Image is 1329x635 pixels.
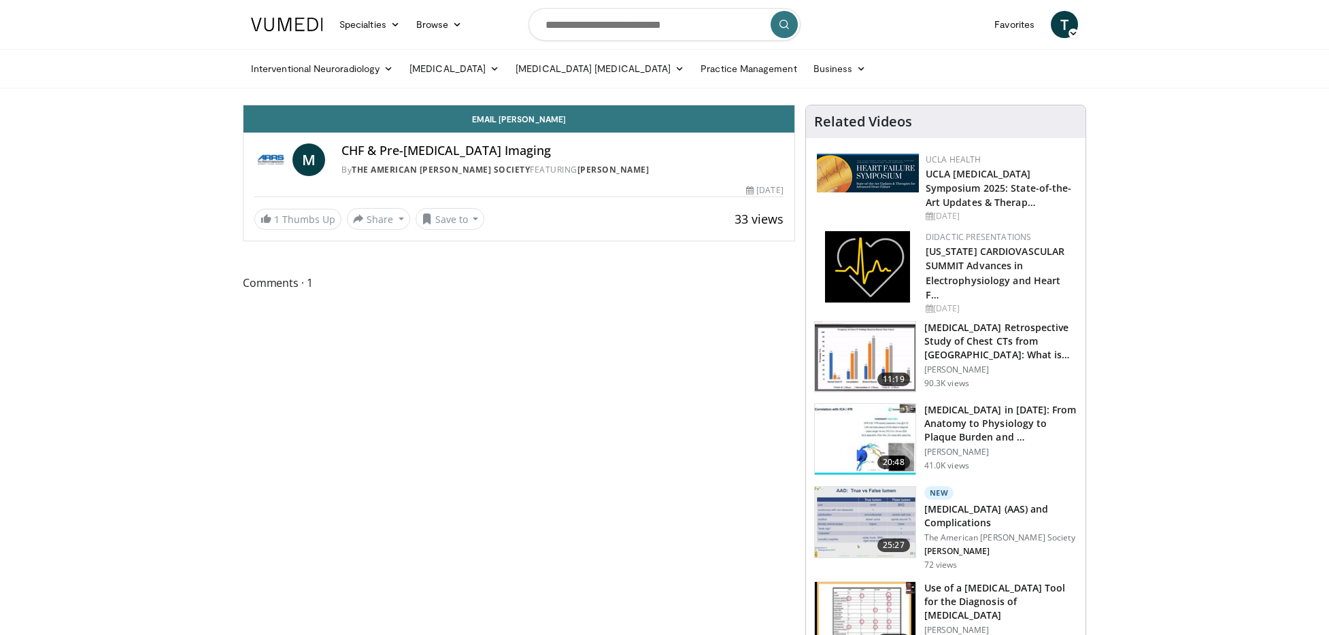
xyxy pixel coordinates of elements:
a: 1 Thumbs Up [254,209,341,230]
img: 823da73b-7a00-425d-bb7f-45c8b03b10c3.150x105_q85_crop-smart_upscale.jpg [815,404,915,475]
a: Interventional Neuroradiology [243,55,401,82]
button: Share [347,208,410,230]
p: [PERSON_NAME] [924,364,1077,375]
span: Comments 1 [243,274,795,292]
span: 25:27 [877,538,910,552]
span: 20:48 [877,456,910,469]
a: Practice Management [692,55,805,82]
img: 1860aa7a-ba06-47e3-81a4-3dc728c2b4cf.png.150x105_q85_autocrop_double_scale_upscale_version-0.2.png [825,231,910,303]
a: Email [PERSON_NAME] [243,105,794,133]
p: 41.0K views [924,460,969,471]
p: [PERSON_NAME] [924,447,1077,458]
a: The American [PERSON_NAME] Society [352,164,530,175]
a: [MEDICAL_DATA] [MEDICAL_DATA] [507,55,692,82]
a: 11:19 [MEDICAL_DATA] Retrospective Study of Chest CTs from [GEOGRAPHIC_DATA]: What is the Re… [PE... [814,321,1077,393]
p: The American [PERSON_NAME] Society [924,532,1077,543]
h4: CHF & Pre-[MEDICAL_DATA] Imaging [341,143,784,158]
div: By FEATURING [341,164,784,176]
div: Didactic Presentations [926,231,1075,243]
a: Specialties [331,11,408,38]
p: 72 views [924,560,958,570]
h3: [MEDICAL_DATA] (AAS) and Complications [924,502,1077,530]
img: VuMedi Logo [251,18,323,31]
h3: Use of a [MEDICAL_DATA] Tool for the Diagnosis of [MEDICAL_DATA] [924,581,1077,622]
a: M [292,143,325,176]
h3: [MEDICAL_DATA] Retrospective Study of Chest CTs from [GEOGRAPHIC_DATA]: What is the Re… [924,321,1077,362]
img: 0682476d-9aca-4ba2-9755-3b180e8401f5.png.150x105_q85_autocrop_double_scale_upscale_version-0.2.png [817,154,919,192]
div: [DATE] [926,303,1075,315]
input: Search topics, interventions [528,8,801,41]
a: UCLA Health [926,154,981,165]
button: Save to [416,208,485,230]
img: c2eb46a3-50d3-446d-a553-a9f8510c7760.150x105_q85_crop-smart_upscale.jpg [815,322,915,392]
a: [PERSON_NAME] [577,164,650,175]
span: 33 views [735,211,784,227]
a: T [1051,11,1078,38]
a: [US_STATE] CARDIOVASCULAR SUMMIT Advances in Electrophysiology and Heart F… [926,245,1065,301]
h4: Related Videos [814,114,912,130]
span: 11:19 [877,373,910,386]
div: [DATE] [746,184,783,196]
p: New [924,486,954,500]
a: Favorites [986,11,1043,38]
div: [DATE] [926,210,1075,222]
a: 25:27 New [MEDICAL_DATA] (AAS) and Complications The American [PERSON_NAME] Society [PERSON_NAME]... [814,486,1077,570]
p: 90.3K views [924,378,969,389]
h3: [MEDICAL_DATA] in [DATE]: From Anatomy to Physiology to Plaque Burden and … [924,403,1077,444]
a: Business [805,55,875,82]
a: 20:48 [MEDICAL_DATA] in [DATE]: From Anatomy to Physiology to Plaque Burden and … [PERSON_NAME] 4... [814,403,1077,475]
img: The American Roentgen Ray Society [254,143,287,176]
span: 1 [274,213,280,226]
a: UCLA [MEDICAL_DATA] Symposium 2025: State-of-the-Art Updates & Therap… [926,167,1072,209]
a: Browse [408,11,471,38]
a: [MEDICAL_DATA] [401,55,507,82]
img: 6ccc95e5-92fb-4556-ac88-59144b238c7c.150x105_q85_crop-smart_upscale.jpg [815,487,915,557]
p: [PERSON_NAME] [924,546,1077,557]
